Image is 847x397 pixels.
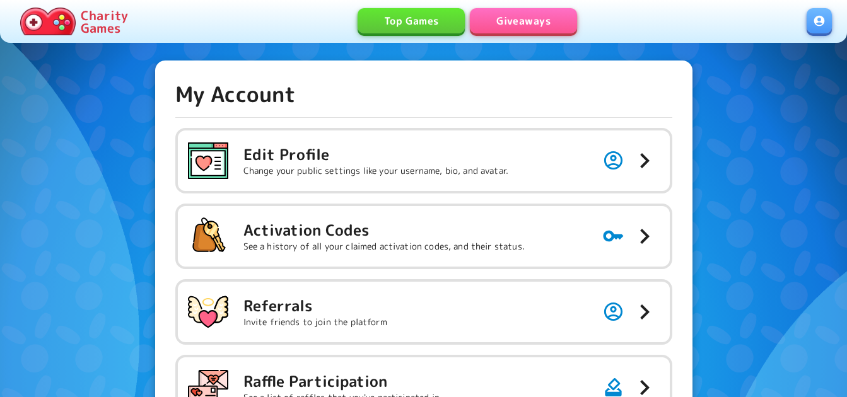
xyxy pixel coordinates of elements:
h5: Activation Codes [243,220,525,240]
img: Charity.Games [20,8,76,35]
h5: Edit Profile [243,144,509,164]
button: Activation CodesSee a history of all your claimed activation codes, and their status. [178,206,670,267]
p: Change your public settings like your username, bio, and avatar. [243,164,509,177]
a: Giveaways [470,8,577,33]
p: See a history of all your claimed activation codes, and their status. [243,240,525,253]
h5: Referrals [243,296,387,316]
p: Invite friends to join the platform [243,316,387,328]
h5: Raffle Participation [243,371,443,391]
p: Charity Games [81,9,128,34]
button: Edit ProfileChange your public settings like your username, bio, and avatar. [178,130,670,191]
a: Top Games [358,8,465,33]
h4: My Account [175,81,296,107]
a: Charity Games [15,5,133,38]
button: ReferralsInvite friends to join the platform [178,282,670,342]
